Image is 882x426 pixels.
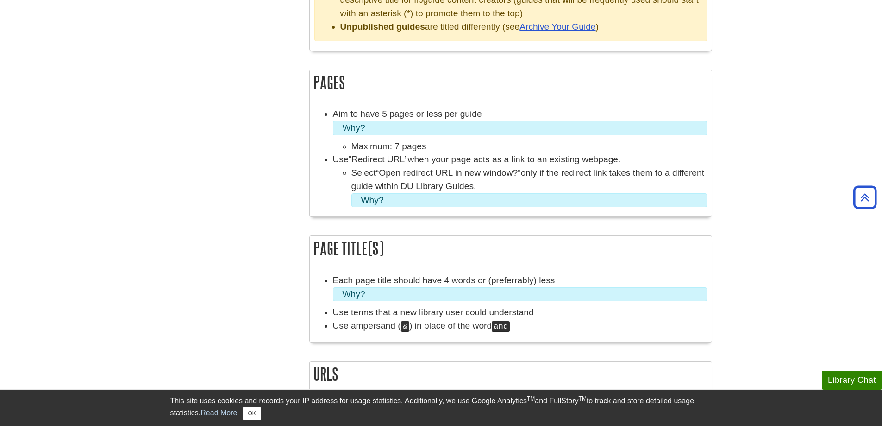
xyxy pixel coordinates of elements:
li: are titled differently (see ) [340,20,700,34]
li: Each page title should have 4 words or (preferrably) less [333,274,707,302]
h2: URLs [310,362,712,386]
button: Library Chat [822,371,882,390]
summary: Why? [343,121,697,135]
a: Back to Top [850,191,880,203]
li: Use when your page acts as a link to an existing webpage. [333,153,707,207]
summary: Why? [343,288,697,301]
strong: Unpublished guides [340,22,425,32]
li: Use terms that a new library user could understand [333,306,707,319]
h2: Page Title(s) [310,236,712,261]
li: Aim to have 5 pages or less per guide [333,108,707,153]
a: Archive Your Guide [519,22,595,32]
sup: TM [579,395,587,402]
h2: Pages [310,70,712,95]
li: Use ampersand ( ) in place of the word [333,319,707,333]
q: Open redirect URL in new window? [376,168,521,178]
li: Select only if the redirect link takes them to a different guide within DU Library Guides. [351,166,707,207]
a: Read More [200,409,237,417]
div: This site uses cookies and records your IP address for usage statistics. Additionally, we use Goo... [170,395,712,420]
li: Maximum: 7 pages [351,140,707,153]
button: Close [243,407,261,420]
kbd: & [401,321,409,332]
q: Redirect URL [349,154,408,164]
sup: TM [527,395,535,402]
summary: Why? [361,194,697,207]
kbd: and [492,321,510,332]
